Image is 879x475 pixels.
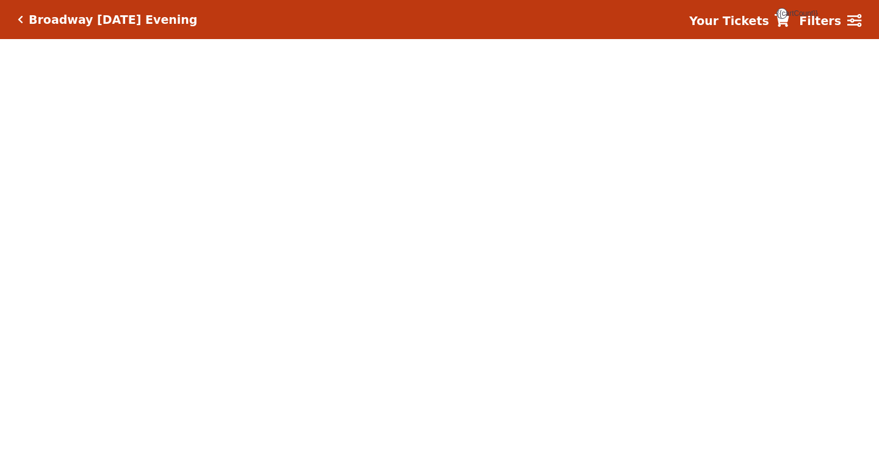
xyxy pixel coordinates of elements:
a: Your Tickets {{cartCount}} [689,12,789,30]
a: Filters [799,12,861,30]
strong: Filters [799,14,841,27]
span: {{cartCount}} [776,8,787,19]
strong: Your Tickets [689,14,769,27]
h5: Broadway [DATE] Evening [29,13,197,27]
a: Click here to go back to filters [18,15,23,24]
